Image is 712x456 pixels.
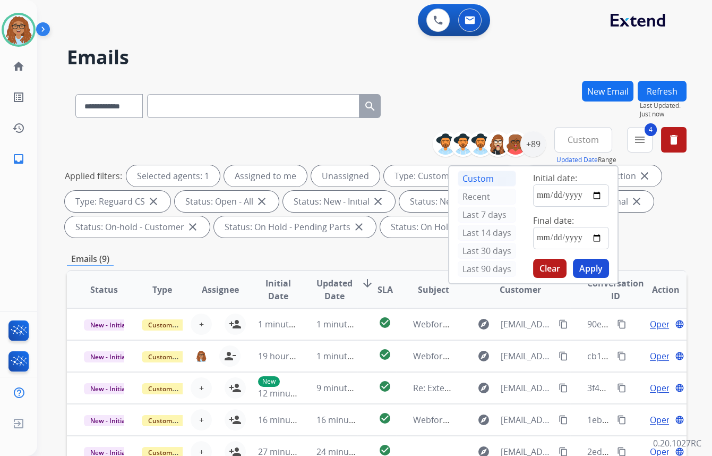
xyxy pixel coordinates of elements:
[533,172,577,184] span: Initial date:
[84,351,133,362] span: New - Initial
[617,415,627,425] mat-icon: content_copy
[380,216,522,238] div: Status: On Hold - Servicers
[630,195,643,208] mat-icon: close
[582,81,633,102] button: New Email
[4,15,33,45] img: avatar
[12,153,25,165] mat-icon: inbox
[258,318,311,330] span: 1 minute ago
[556,156,598,164] button: Updated Date
[191,377,212,399] button: +
[384,165,518,187] div: Type: Customer Support
[175,191,279,212] div: Status: Open - All
[559,351,568,361] mat-icon: content_copy
[379,412,391,425] mat-icon: check_circle
[229,382,242,394] mat-icon: person_add
[477,318,490,331] mat-icon: explore
[559,319,568,329] mat-icon: content_copy
[413,382,563,394] span: Re: Extended Protection Plan- 3 Years
[258,376,280,387] p: New
[650,382,672,394] span: Open
[84,415,133,426] span: New - Initial
[224,350,236,362] mat-icon: person_remove
[533,215,574,226] span: Final date:
[258,350,311,362] span: 19 hours ago
[152,283,172,296] span: Type
[554,127,612,153] button: Custom
[675,319,684,329] mat-icon: language
[413,318,654,330] span: Webform from [EMAIL_ADDRESS][DOMAIN_NAME] on [DATE]
[258,277,298,302] span: Initial Date
[675,383,684,393] mat-icon: language
[650,350,672,362] span: Open
[229,413,242,426] mat-icon: person_add
[617,351,627,361] mat-icon: content_copy
[147,195,160,208] mat-icon: close
[633,133,646,146] mat-icon: menu
[559,415,568,425] mat-icon: content_copy
[142,415,211,426] span: Customer Support
[477,413,490,426] mat-icon: explore
[667,133,680,146] mat-icon: delete
[214,216,376,238] div: Status: On Hold - Pending Parts
[653,437,701,450] p: 0.20.1027RC
[224,165,307,187] div: Assigned to me
[202,283,239,296] span: Assignee
[458,243,516,259] div: Last 30 days
[413,350,654,362] span: Webform from [EMAIL_ADDRESS][DOMAIN_NAME] on [DATE]
[353,221,365,233] mat-icon: close
[258,414,320,426] span: 16 minutes ago
[199,413,204,426] span: +
[316,414,378,426] span: 16 minutes ago
[458,261,516,277] div: Last 90 days
[640,110,687,119] span: Just now
[67,47,687,68] h2: Emails
[645,123,657,136] span: 4
[65,170,122,182] p: Applied filters:
[126,165,220,187] div: Selected agents: 1
[629,271,687,308] th: Action
[458,225,516,241] div: Last 14 days
[650,413,672,426] span: Open
[316,350,369,362] span: 1 minute ago
[587,277,644,302] span: Conversation ID
[627,127,653,153] button: 4
[90,283,118,296] span: Status
[364,100,376,113] mat-icon: search
[501,382,553,394] span: [EMAIL_ADDRESS][DOMAIN_NAME]
[556,155,616,164] span: Range
[379,316,391,329] mat-icon: check_circle
[142,351,211,362] span: Customer Support
[458,207,516,223] div: Last 7 days
[311,165,380,187] div: Unassigned
[501,413,553,426] span: [EMAIL_ADDRESS][DOMAIN_NAME]
[191,409,212,430] button: +
[258,387,320,399] span: 12 minutes ago
[199,318,204,331] span: +
[675,415,684,425] mat-icon: language
[500,283,541,296] span: Customer
[12,122,25,134] mat-icon: history
[84,319,133,331] span: New - Initial
[501,350,553,362] span: [EMAIL_ADDRESS][DOMAIN_NAME]
[568,138,599,142] span: Custom
[316,318,369,330] span: 1 minute ago
[379,380,391,393] mat-icon: check_circle
[65,216,210,238] div: Status: On-hold - Customer
[67,252,114,266] p: Emails (9)
[501,318,553,331] span: [EMAIL_ADDRESS][DOMAIN_NAME]
[617,319,627,329] mat-icon: content_copy
[65,191,170,212] div: Type: Reguard CS
[399,191,511,212] div: Status: New - Reply
[379,348,391,361] mat-icon: check_circle
[191,314,212,335] button: +
[196,350,207,362] img: agent-avatar
[229,318,242,331] mat-icon: person_add
[142,383,211,394] span: Customer Support
[12,91,25,104] mat-icon: list_alt
[316,382,373,394] span: 9 minutes ago
[361,277,374,290] mat-icon: arrow_downward
[675,351,684,361] mat-icon: language
[283,191,395,212] div: Status: New - Initial
[186,221,199,233] mat-icon: close
[573,259,609,278] button: Apply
